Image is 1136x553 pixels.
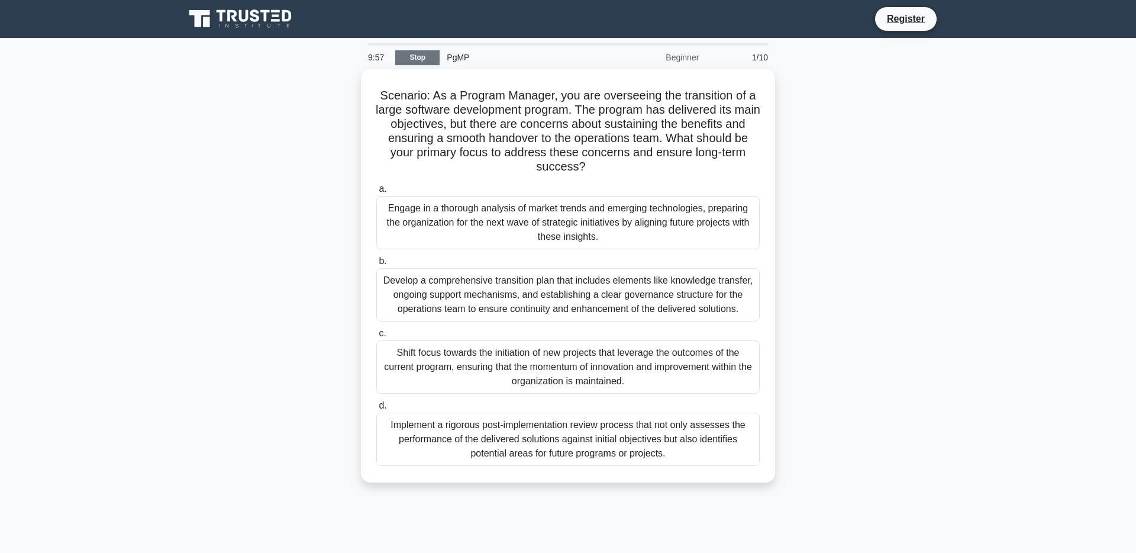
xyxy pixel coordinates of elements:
[376,413,760,466] div: Implement a rigorous post-implementation review process that not only assesses the performance of...
[379,400,386,410] span: d.
[440,46,602,69] div: PgMP
[376,196,760,249] div: Engage in a thorough analysis of market trends and emerging technologies, preparing the organizat...
[379,256,386,266] span: b.
[395,50,440,65] a: Stop
[376,268,760,321] div: Develop a comprehensive transition plan that includes elements like knowledge transfer, ongoing s...
[602,46,706,69] div: Beginner
[379,328,386,338] span: c.
[379,184,386,194] span: a.
[880,11,932,26] a: Register
[706,46,775,69] div: 1/10
[375,88,761,175] h5: Scenario: As a Program Manager, you are overseeing the transition of a large software development...
[376,340,760,394] div: Shift focus towards the initiation of new projects that leverage the outcomes of the current prog...
[361,46,395,69] div: 9:57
